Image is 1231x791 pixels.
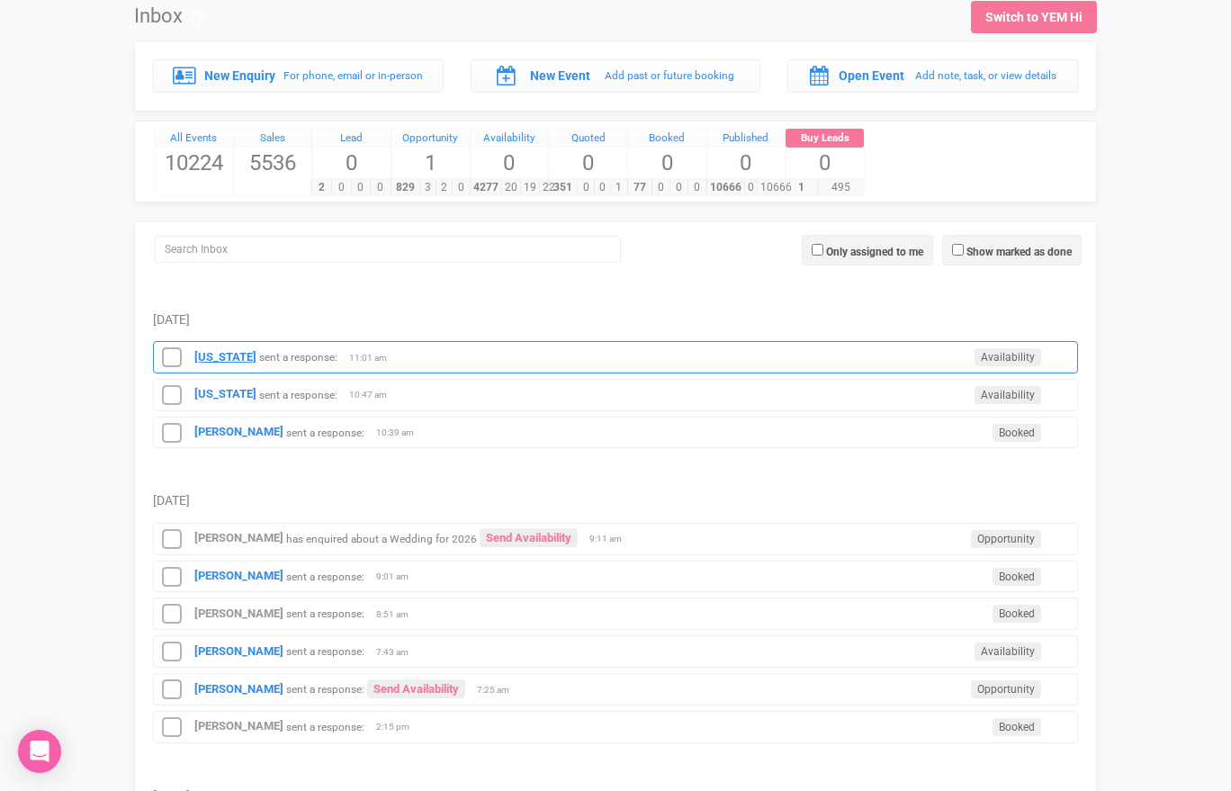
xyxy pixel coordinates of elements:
[376,571,421,583] span: 9:01 am
[436,179,453,196] span: 2
[577,179,594,196] span: 0
[18,730,61,773] div: Open Intercom Messenger
[286,683,364,696] small: sent a response:
[349,352,394,364] span: 11:01 am
[376,608,421,621] span: 8:51 am
[286,532,477,544] small: has enquired about a Wedding for 2026
[787,59,1078,92] a: Open Event Add note, task, or view details
[470,179,502,196] span: 4277
[367,679,465,698] a: Send Availability
[744,179,758,196] span: 0
[134,5,203,27] h1: Inbox
[194,425,283,438] a: [PERSON_NAME]
[594,179,611,196] span: 0
[155,129,233,148] a: All Events
[687,179,706,196] span: 0
[370,179,391,196] span: 0
[786,148,864,178] span: 0
[194,607,283,620] a: [PERSON_NAME]
[520,179,540,196] span: 19
[477,684,522,697] span: 7:25 am
[975,386,1041,404] span: Availability
[966,244,1072,260] label: Show marked as done
[351,179,372,196] span: 0
[391,179,420,196] span: 829
[605,69,734,82] small: Add past or future booking
[627,179,652,196] span: 77
[549,148,627,178] span: 0
[452,179,469,196] span: 0
[985,8,1083,26] div: Switch to YEM Hi
[539,179,559,196] span: 22
[548,179,578,196] span: 351
[707,148,786,178] span: 0
[331,179,352,196] span: 0
[259,351,337,364] small: sent a response:
[993,568,1041,586] span: Booked
[153,494,1078,508] h5: [DATE]
[204,67,275,85] label: New Enquiry
[786,129,864,148] a: Buy Leads
[349,389,394,401] span: 10:47 am
[194,350,256,364] a: [US_STATE]
[286,645,364,658] small: sent a response:
[312,129,391,148] a: Lead
[706,179,745,196] span: 10666
[286,426,364,438] small: sent a response:
[194,569,283,582] a: [PERSON_NAME]
[194,531,283,544] strong: [PERSON_NAME]
[993,424,1041,442] span: Booked
[818,179,864,196] span: 495
[311,179,332,196] span: 2
[471,148,549,178] span: 0
[155,148,233,178] span: 10224
[628,148,706,178] span: 0
[993,605,1041,623] span: Booked
[155,236,621,263] input: Search Inbox
[194,719,283,733] a: [PERSON_NAME]
[993,718,1041,736] span: Booked
[785,179,818,196] span: 1
[651,179,670,196] span: 0
[915,69,1056,82] small: Add note, task, or view details
[826,244,923,260] label: Only assigned to me
[312,148,391,178] span: 0
[707,129,786,148] a: Published
[530,67,590,85] label: New Event
[610,179,627,196] span: 1
[376,721,421,733] span: 2:15 pm
[471,59,761,92] a: New Event Add past or future booking
[194,644,283,658] strong: [PERSON_NAME]
[376,427,421,439] span: 10:39 am
[286,720,364,733] small: sent a response:
[757,179,795,196] span: 10666
[234,129,312,148] a: Sales
[975,348,1041,366] span: Availability
[669,179,688,196] span: 0
[153,59,444,92] a: New Enquiry For phone, email or in-person
[391,129,470,148] a: Opportunity
[501,179,521,196] span: 20
[376,646,421,659] span: 7:43 am
[628,129,706,148] a: Booked
[194,387,256,400] a: [US_STATE]
[286,570,364,582] small: sent a response:
[971,1,1097,33] a: Switch to YEM Hi
[549,129,627,148] a: Quoted
[259,388,337,400] small: sent a response:
[194,682,283,696] strong: [PERSON_NAME]
[480,528,578,547] a: Send Availability
[471,129,549,148] a: Availability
